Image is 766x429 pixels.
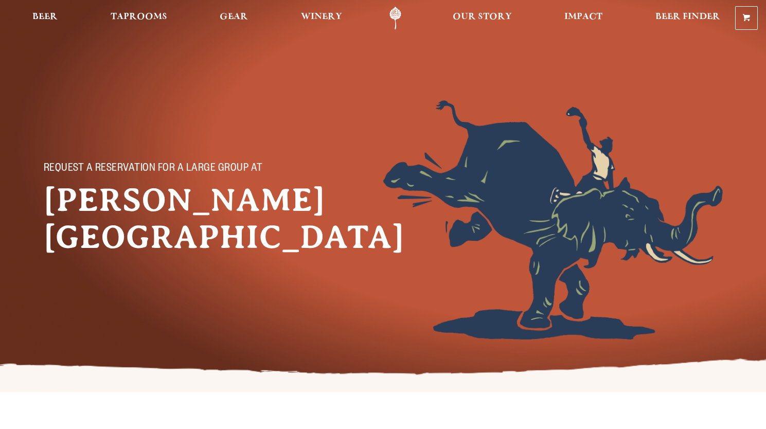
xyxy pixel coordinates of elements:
a: Our Story [446,7,519,30]
p: Request a reservation for a large group at [44,163,270,175]
a: Taprooms [104,7,174,30]
a: Odell Home [376,7,415,30]
h1: [PERSON_NAME][GEOGRAPHIC_DATA] [44,182,291,256]
span: Beer Finder [655,13,720,21]
a: Beer Finder [649,7,727,30]
span: Our Story [453,13,512,21]
span: Taprooms [111,13,167,21]
span: Winery [301,13,342,21]
a: Gear [213,7,255,30]
span: Gear [220,13,248,21]
a: Beer [26,7,64,30]
a: Impact [558,7,609,30]
img: Foreground404 [383,100,723,339]
a: Winery [294,7,349,30]
span: Beer [32,13,58,21]
span: Impact [564,13,602,21]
